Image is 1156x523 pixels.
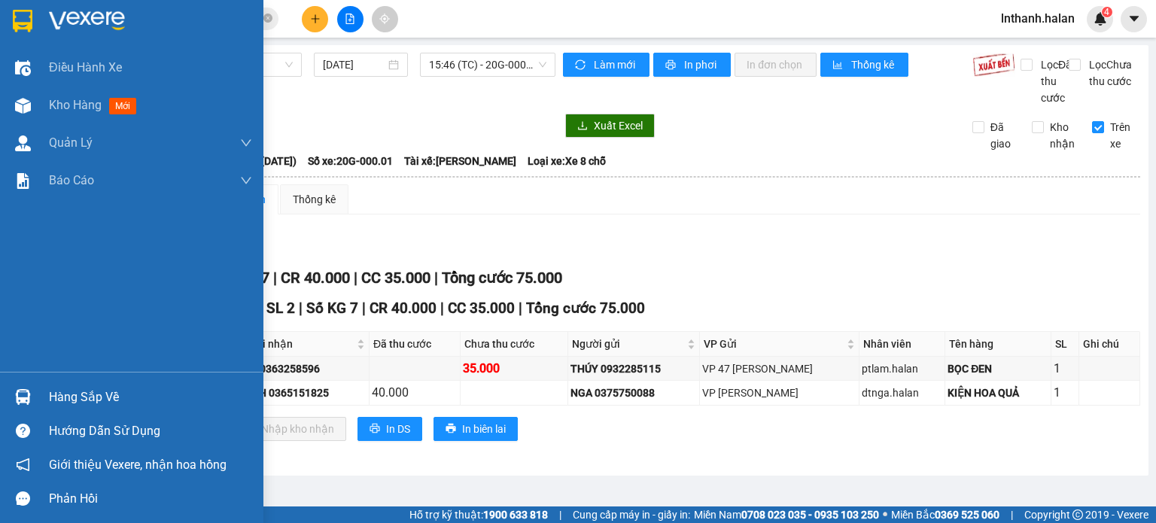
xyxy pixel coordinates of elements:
[700,357,859,381] td: VP 47 Trần Khát Chân
[429,53,547,76] span: 15:46 (TC) - 20G-000.01
[15,98,31,114] img: warehouse-icon
[448,300,515,317] span: CC 35.000
[240,137,252,149] span: down
[665,59,678,71] span: printer
[594,56,637,73] span: Làm mới
[526,300,645,317] span: Tổng cước 75.000
[519,300,522,317] span: |
[463,359,565,378] div: 35.000
[1044,119,1081,152] span: Kho nhận
[15,173,31,189] img: solution-icon
[572,336,684,352] span: Người gửi
[370,423,380,435] span: printer
[15,60,31,76] img: warehouse-icon
[15,135,31,151] img: warehouse-icon
[1104,7,1109,17] span: 4
[404,153,516,169] span: Tài xế: [PERSON_NAME]
[984,119,1021,152] span: Đã giao
[462,421,506,437] span: In biên lai
[379,14,390,24] span: aim
[266,300,295,317] span: SL 2
[704,336,844,352] span: VP Gửi
[233,417,346,441] button: downloadNhập kho nhận
[16,424,30,438] span: question-circle
[1011,506,1013,523] span: |
[694,506,879,523] span: Miền Nam
[310,14,321,24] span: plus
[234,360,367,377] div: SƠN 0363258596
[354,269,357,287] span: |
[263,14,272,23] span: close-circle
[1054,359,1076,378] div: 1
[323,56,385,73] input: 13/09/2025
[832,59,845,71] span: bar-chart
[386,421,410,437] span: In DS
[989,9,1087,28] span: lnthanh.halan
[741,509,879,521] strong: 0708 023 035 - 0935 103 250
[372,383,458,402] div: 40.000
[357,417,422,441] button: printerIn DS
[1054,383,1076,402] div: 1
[16,491,30,506] span: message
[461,332,568,357] th: Chưa thu cước
[577,120,588,132] span: download
[308,153,393,169] span: Số xe: 20G-000.01
[49,420,252,442] div: Hướng dẫn sử dụng
[528,153,606,169] span: Loại xe: Xe 8 chỗ
[372,6,398,32] button: aim
[370,332,461,357] th: Đã thu cước
[1083,56,1141,90] span: Lọc Chưa thu cước
[948,360,1048,377] div: BỌC ĐEN
[559,506,561,523] span: |
[702,360,856,377] div: VP 47 [PERSON_NAME]
[945,332,1051,357] th: Tên hàng
[263,12,272,26] span: close-circle
[433,417,518,441] button: printerIn biên lai
[1094,12,1107,26] img: icon-new-feature
[49,386,252,409] div: Hàng sắp về
[362,300,366,317] span: |
[684,56,719,73] span: In phơi
[891,506,999,523] span: Miền Bắc
[948,385,1048,401] div: KIỆN HOA QUẢ
[49,58,122,77] span: Điều hành xe
[234,385,367,401] div: THỊNH 0365151825
[735,53,817,77] button: In đơn chọn
[49,455,227,474] span: Giới thiệu Vexere, nhận hoa hồng
[361,269,430,287] span: CC 35.000
[575,59,588,71] span: sync
[49,488,252,510] div: Phản hồi
[240,175,252,187] span: down
[570,385,697,401] div: NGA 0375750088
[1079,332,1140,357] th: Ghi chú
[1121,6,1147,32] button: caret-down
[1102,7,1112,17] sup: 4
[302,6,328,32] button: plus
[16,458,30,472] span: notification
[594,117,643,134] span: Xuất Excel
[1127,12,1141,26] span: caret-down
[293,191,336,208] div: Thống kê
[345,14,355,24] span: file-add
[862,385,942,401] div: dtnga.halan
[972,53,1015,77] img: 9k=
[862,360,942,377] div: ptlam.halan
[273,269,277,287] span: |
[299,300,303,317] span: |
[49,171,94,190] span: Báo cáo
[13,10,32,32] img: logo-vxr
[434,269,438,287] span: |
[281,269,350,287] span: CR 40.000
[1051,332,1079,357] th: SL
[409,506,548,523] span: Hỗ trợ kỹ thuật:
[565,114,655,138] button: downloadXuất Excel
[935,509,999,521] strong: 0369 525 060
[653,53,731,77] button: printerIn phơi
[49,133,93,152] span: Quản Lý
[370,300,437,317] span: CR 40.000
[49,98,102,112] span: Kho hàng
[573,506,690,523] span: Cung cấp máy in - giấy in:
[446,423,456,435] span: printer
[563,53,649,77] button: syncLàm mới
[702,385,856,401] div: VP [PERSON_NAME]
